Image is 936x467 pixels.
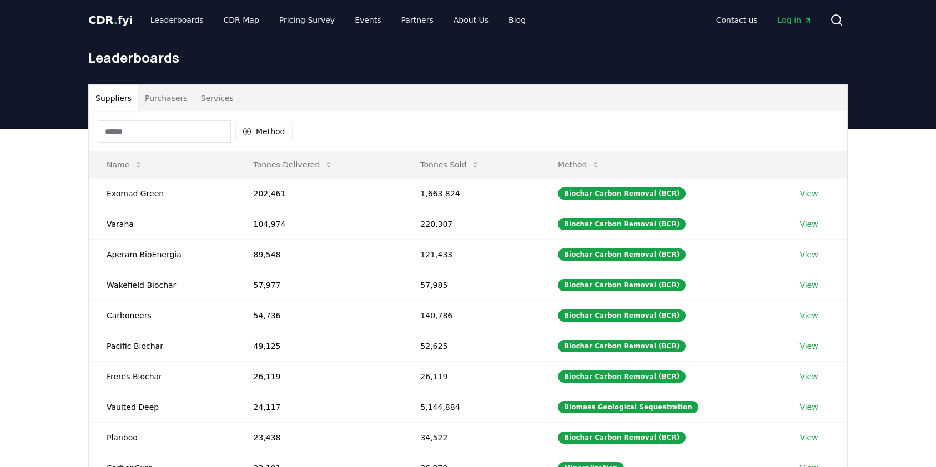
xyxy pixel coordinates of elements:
td: 104,974 [235,209,402,239]
a: Events [346,10,390,30]
td: 54,736 [235,300,402,331]
a: Blog [500,10,535,30]
a: View [799,310,818,321]
td: 220,307 [402,209,540,239]
a: View [799,402,818,413]
div: Biochar Carbon Removal (BCR) [558,340,686,352]
a: CDR Map [215,10,268,30]
td: Wakefield Biochar [89,270,235,300]
nav: Main [142,10,535,30]
td: 140,786 [402,300,540,331]
td: 202,461 [235,178,402,209]
a: CDR.fyi [88,12,133,28]
td: Varaha [89,209,235,239]
td: Carboneers [89,300,235,331]
td: 26,119 [235,361,402,392]
td: Aperam BioEnergia [89,239,235,270]
button: Services [194,85,240,111]
div: Biochar Carbon Removal (BCR) [558,432,686,444]
td: 34,522 [402,422,540,453]
span: CDR fyi [88,13,133,27]
div: Biochar Carbon Removal (BCR) [558,218,686,230]
td: Freres Biochar [89,361,235,392]
span: Log in [778,14,812,26]
a: View [799,188,818,199]
a: View [799,249,818,260]
a: Partners [392,10,442,30]
a: View [799,219,818,230]
td: 49,125 [235,331,402,361]
nav: Main [707,10,821,30]
td: 24,117 [235,392,402,422]
td: 57,977 [235,270,402,300]
a: Pricing Survey [270,10,344,30]
div: Biochar Carbon Removal (BCR) [558,279,686,291]
a: Contact us [707,10,767,30]
button: Name [98,154,152,176]
td: 26,119 [402,361,540,392]
button: Method [549,154,610,176]
div: Biochar Carbon Removal (BCR) [558,248,686,261]
td: 5,144,884 [402,392,540,422]
td: 89,548 [235,239,402,270]
a: View [799,280,818,291]
a: View [799,432,818,443]
a: Log in [769,10,821,30]
button: Method [235,123,293,140]
div: Biochar Carbon Removal (BCR) [558,370,686,383]
div: Biomass Geological Sequestration [558,401,698,413]
button: Suppliers [89,85,138,111]
a: Leaderboards [142,10,213,30]
div: Biochar Carbon Removal (BCR) [558,309,686,322]
td: 1,663,824 [402,178,540,209]
td: Pacific Biochar [89,331,235,361]
a: View [799,371,818,382]
td: 52,625 [402,331,540,361]
td: 57,985 [402,270,540,300]
td: Planboo [89,422,235,453]
td: Exomad Green [89,178,235,209]
button: Tonnes Sold [411,154,489,176]
button: Purchasers [138,85,194,111]
h1: Leaderboards [88,49,848,67]
a: View [799,341,818,352]
td: Vaulted Deep [89,392,235,422]
td: 121,433 [402,239,540,270]
td: 23,438 [235,422,402,453]
button: Tonnes Delivered [244,154,342,176]
a: About Us [445,10,497,30]
span: . [114,13,118,27]
div: Biochar Carbon Removal (BCR) [558,187,686,200]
